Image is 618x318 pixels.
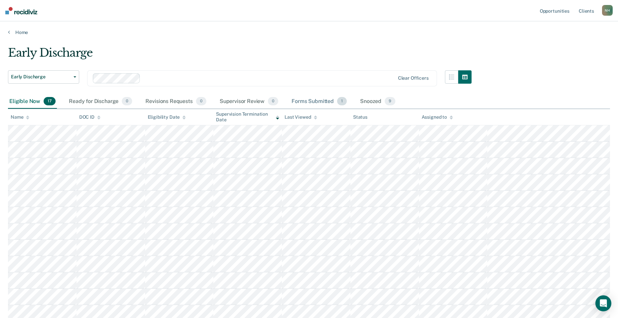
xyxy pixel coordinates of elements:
[11,114,29,120] div: Name
[11,74,71,80] span: Early Discharge
[8,94,57,109] div: Eligible Now17
[144,94,207,109] div: Revisions Requests0
[290,94,348,109] div: Forms Submitted1
[216,111,279,123] div: Supervision Termination Date
[595,295,611,311] div: Open Intercom Messenger
[5,7,37,14] img: Recidiviz
[359,94,397,109] div: Snoozed9
[8,46,472,65] div: Early Discharge
[196,97,206,106] span: 0
[79,114,101,120] div: DOC ID
[602,5,613,16] button: NH
[44,97,56,106] span: 17
[353,114,367,120] div: Status
[285,114,317,120] div: Last Viewed
[148,114,186,120] div: Eligibility Date
[268,97,278,106] span: 0
[218,94,280,109] div: Supervisor Review0
[398,75,429,81] div: Clear officers
[122,97,132,106] span: 0
[602,5,613,16] div: N H
[68,94,133,109] div: Ready for Discharge0
[8,70,79,84] button: Early Discharge
[385,97,395,106] span: 9
[422,114,453,120] div: Assigned to
[8,29,610,35] a: Home
[337,97,347,106] span: 1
